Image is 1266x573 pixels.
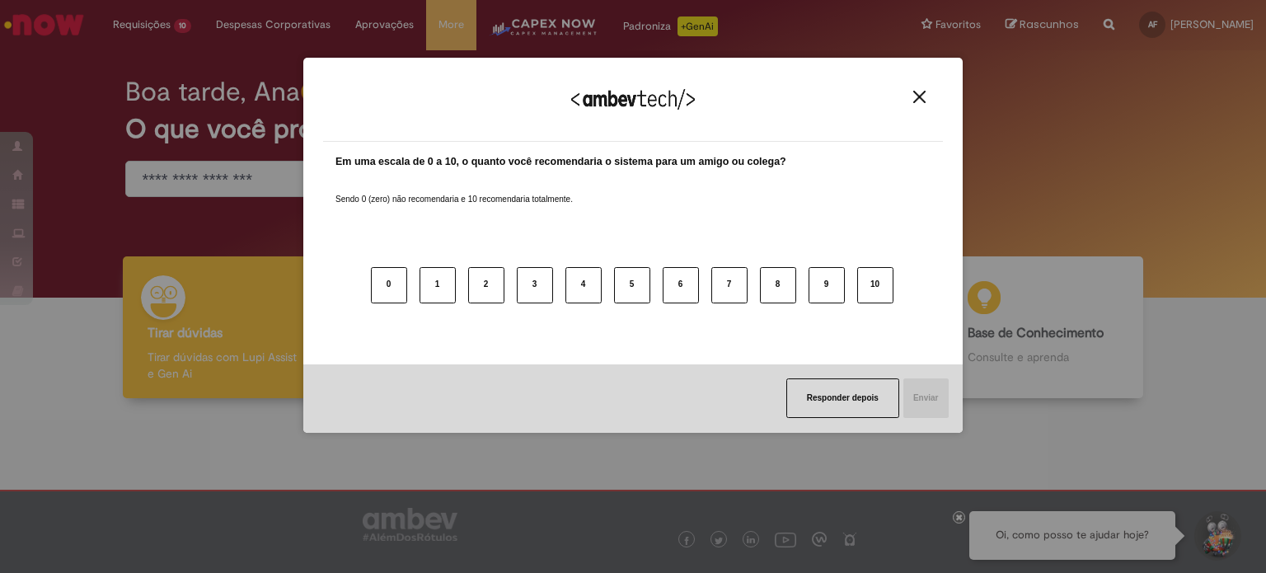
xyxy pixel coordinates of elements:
label: Sendo 0 (zero) não recomendaria e 10 recomendaria totalmente. [335,174,573,205]
img: Logo Ambevtech [571,89,695,110]
button: 3 [517,267,553,303]
button: 10 [857,267,893,303]
button: 2 [468,267,504,303]
button: 4 [565,267,602,303]
button: 8 [760,267,796,303]
button: 0 [371,267,407,303]
label: Em uma escala de 0 a 10, o quanto você recomendaria o sistema para um amigo ou colega? [335,154,786,170]
button: Close [908,90,931,104]
img: Close [913,91,926,103]
button: 9 [809,267,845,303]
button: 7 [711,267,748,303]
button: Responder depois [786,378,899,418]
button: 6 [663,267,699,303]
button: 5 [614,267,650,303]
button: 1 [420,267,456,303]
